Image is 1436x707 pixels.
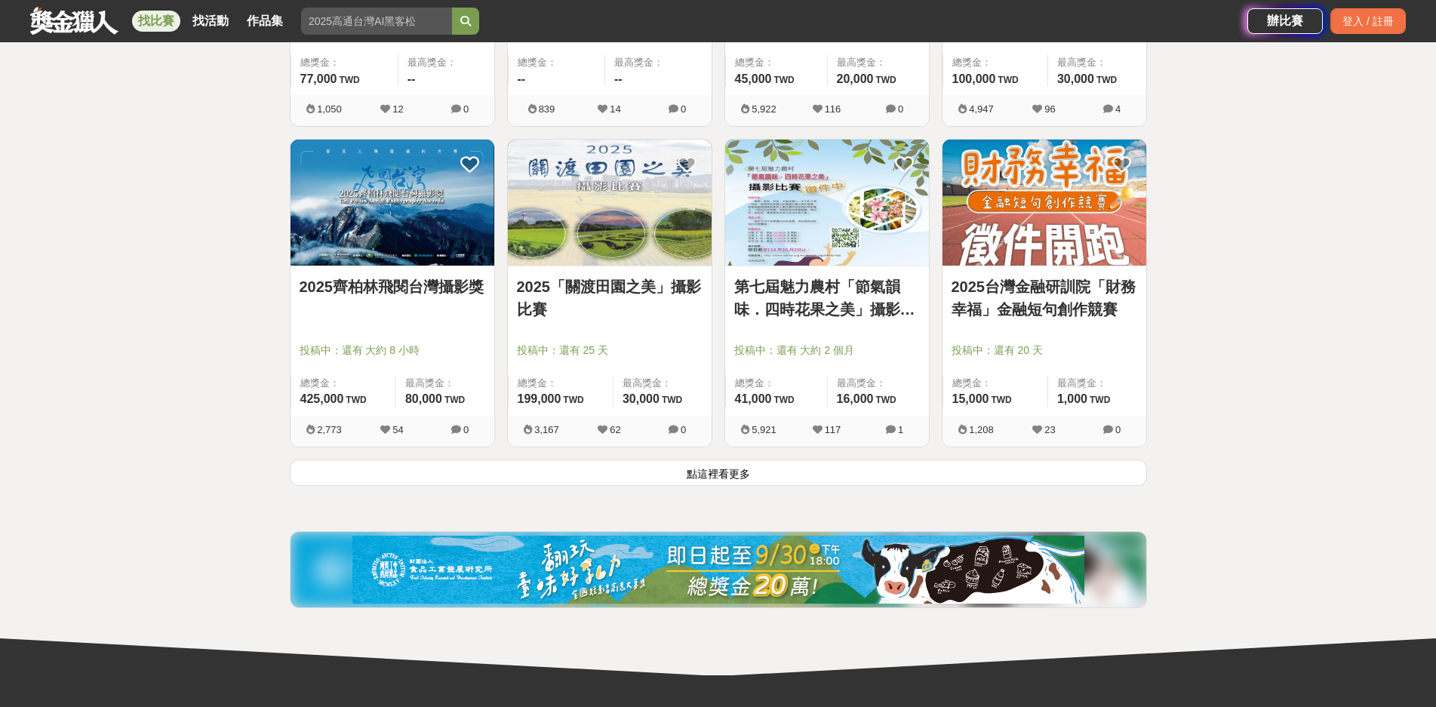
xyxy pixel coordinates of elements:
[610,103,620,115] span: 14
[405,376,485,391] span: 最高獎金：
[952,72,996,85] span: 100,000
[317,424,342,435] span: 2,773
[952,55,1038,70] span: 總獎金：
[837,392,874,405] span: 16,000
[752,424,776,435] span: 5,921
[300,392,344,405] span: 425,000
[998,75,1018,85] span: TWD
[317,103,342,115] span: 1,050
[969,103,994,115] span: 4,947
[623,392,660,405] span: 30,000
[952,275,1137,321] a: 2025台灣金融研訓院「財務幸福」金融短句創作競賽
[518,392,561,405] span: 199,000
[614,72,623,85] span: --
[1044,424,1055,435] span: 23
[407,55,485,70] span: 最高獎金：
[1096,75,1117,85] span: TWD
[1247,8,1323,34] a: 辦比賽
[681,424,686,435] span: 0
[1044,103,1055,115] span: 96
[300,72,337,85] span: 77,000
[352,536,1084,604] img: 11b6bcb1-164f-4f8f-8046-8740238e410a.jpg
[825,103,841,115] span: 116
[734,343,920,358] span: 投稿中：還有 大約 2 個月
[773,395,794,405] span: TWD
[517,343,703,358] span: 投稿中：還有 25 天
[1057,392,1087,405] span: 1,000
[407,72,416,85] span: --
[1115,424,1121,435] span: 0
[837,55,920,70] span: 最高獎金：
[752,103,776,115] span: 5,922
[463,103,469,115] span: 0
[837,72,874,85] span: 20,000
[773,75,794,85] span: TWD
[969,424,994,435] span: 1,208
[290,460,1147,486] button: 點這裡看更多
[405,392,442,405] span: 80,000
[681,103,686,115] span: 0
[1330,8,1406,34] div: 登入 / 註冊
[392,424,403,435] span: 54
[1057,72,1094,85] span: 30,000
[508,140,712,266] img: Cover Image
[534,424,559,435] span: 3,167
[300,55,389,70] span: 總獎金：
[518,72,526,85] span: --
[875,395,896,405] span: TWD
[300,275,485,298] a: 2025齊柏林飛閱台灣攝影獎
[300,376,386,391] span: 總獎金：
[300,343,485,358] span: 投稿中：還有 大約 8 小時
[898,103,903,115] span: 0
[539,103,555,115] span: 839
[991,395,1011,405] span: TWD
[301,8,452,35] input: 2025高通台灣AI黑客松
[610,424,620,435] span: 62
[725,140,929,266] img: Cover Image
[1115,103,1121,115] span: 4
[1090,395,1110,405] span: TWD
[735,72,772,85] span: 45,000
[735,376,818,391] span: 總獎金：
[444,395,465,405] span: TWD
[186,11,235,32] a: 找活動
[614,55,703,70] span: 最高獎金：
[1057,55,1137,70] span: 最高獎金：
[952,343,1137,358] span: 投稿中：還有 20 天
[623,376,703,391] span: 最高獎金：
[463,424,469,435] span: 0
[875,75,896,85] span: TWD
[825,424,841,435] span: 117
[132,11,180,32] a: 找比賽
[241,11,289,32] a: 作品集
[942,140,1146,266] img: Cover Image
[837,376,920,391] span: 最高獎金：
[339,75,359,85] span: TWD
[735,55,818,70] span: 總獎金：
[952,392,989,405] span: 15,000
[346,395,366,405] span: TWD
[291,140,494,266] img: Cover Image
[563,395,583,405] span: TWD
[518,376,604,391] span: 總獎金：
[734,275,920,321] a: 第七屆魅力農村「節氣韻味．四時花果之美」攝影比賽
[1057,376,1137,391] span: 最高獎金：
[898,424,903,435] span: 1
[517,275,703,321] a: 2025「關渡田園之美」攝影比賽
[952,376,1038,391] span: 總獎金：
[662,395,682,405] span: TWD
[518,55,596,70] span: 總獎金：
[735,392,772,405] span: 41,000
[392,103,403,115] span: 12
